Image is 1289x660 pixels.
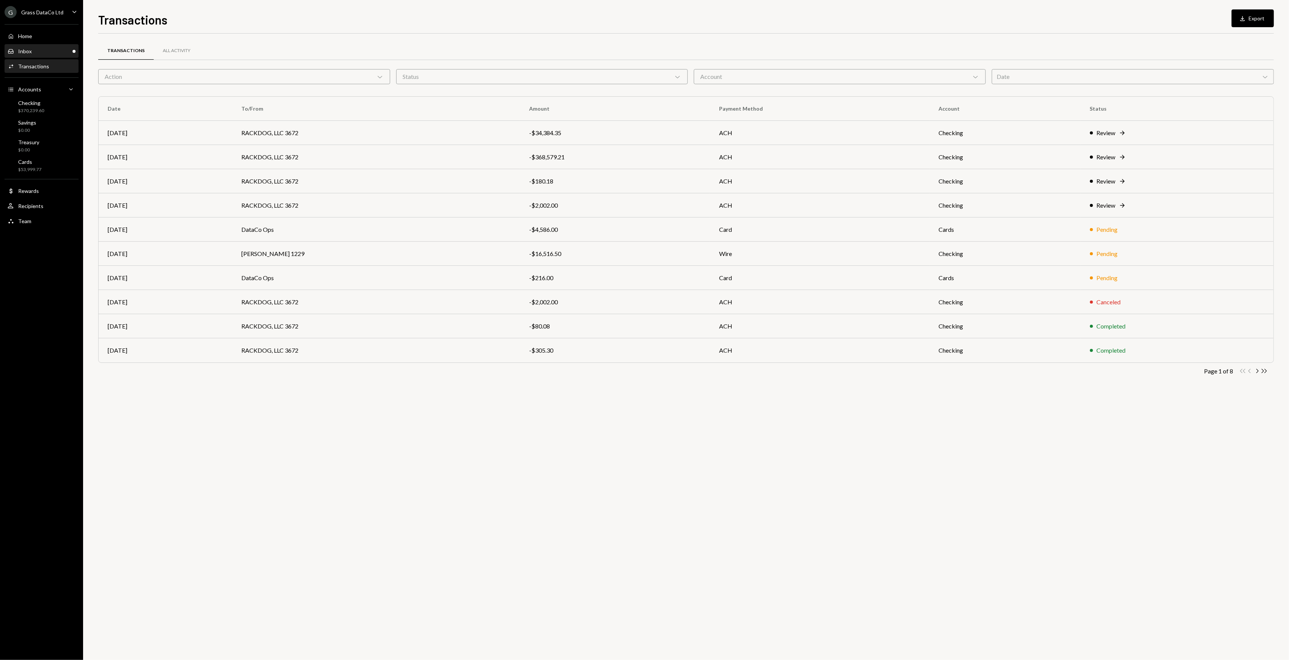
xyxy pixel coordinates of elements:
td: RACKDOG, LLC 3672 [232,193,520,217]
td: RACKDOG, LLC 3672 [232,145,520,169]
div: -$2,002.00 [529,298,701,307]
div: Pending [1097,273,1118,282]
th: Status [1081,97,1274,121]
div: $53,999.77 [18,167,42,173]
td: Checking [929,193,1081,217]
td: Checking [929,290,1081,314]
td: ACH [710,145,929,169]
div: Pending [1097,249,1118,258]
td: ACH [710,169,929,193]
div: Team [18,218,31,224]
div: [DATE] [108,225,223,234]
th: Date [99,97,232,121]
td: Checking [929,314,1081,338]
div: Savings [18,119,36,126]
div: [DATE] [108,249,223,258]
div: -$16,516.50 [529,249,701,258]
div: Home [18,33,32,39]
a: Team [5,214,79,228]
td: DataCo Ops [232,217,520,242]
div: Action [98,69,390,84]
td: Wire [710,242,929,266]
td: ACH [710,290,929,314]
a: Cards$53,999.77 [5,156,79,174]
a: All Activity [154,41,199,60]
div: Review [1097,128,1116,137]
div: Review [1097,153,1116,162]
td: RACKDOG, LLC 3672 [232,338,520,362]
a: Savings$0.00 [5,117,79,135]
div: All Activity [163,48,190,54]
td: ACH [710,121,929,145]
div: -$4,586.00 [529,225,701,234]
td: Checking [929,242,1081,266]
td: ACH [710,314,929,338]
div: -$305.30 [529,346,701,355]
td: RACKDOG, LLC 3672 [232,290,520,314]
div: -$34,384.35 [529,128,701,137]
div: [DATE] [108,298,223,307]
div: Inbox [18,48,32,54]
div: -$216.00 [529,273,701,282]
td: Card [710,266,929,290]
div: Treasury [18,139,39,145]
th: Payment Method [710,97,929,121]
td: DataCo Ops [232,266,520,290]
h1: Transactions [98,12,167,27]
div: -$180.18 [529,177,701,186]
a: Accounts [5,82,79,96]
a: Recipients [5,199,79,213]
div: Recipients [18,203,43,209]
th: Amount [520,97,710,121]
div: Status [396,69,688,84]
div: Accounts [18,86,41,93]
td: Checking [929,145,1081,169]
div: Transactions [107,48,145,54]
td: RACKDOG, LLC 3672 [232,121,520,145]
div: Cards [18,159,42,165]
div: $0.00 [18,147,39,153]
div: [DATE] [108,346,223,355]
a: Transactions [5,59,79,73]
td: ACH [710,193,929,217]
div: Transactions [18,63,49,69]
div: -$80.08 [529,322,701,331]
div: [DATE] [108,128,223,137]
div: $0.00 [18,127,36,134]
div: -$2,002.00 [529,201,701,210]
td: Checking [929,169,1081,193]
div: Review [1097,201,1116,210]
td: [PERSON_NAME] 1229 [232,242,520,266]
div: [DATE] [108,322,223,331]
td: RACKDOG, LLC 3672 [232,314,520,338]
div: Completed [1097,322,1126,331]
div: [DATE] [108,273,223,282]
div: [DATE] [108,177,223,186]
div: Date [992,69,1274,84]
td: Checking [929,121,1081,145]
button: Export [1232,9,1274,27]
div: Account [694,69,986,84]
a: Treasury$0.00 [5,137,79,155]
div: $370,239.60 [18,108,44,114]
a: Checking$370,239.60 [5,97,79,116]
a: Home [5,29,79,43]
td: Card [710,217,929,242]
div: Rewards [18,188,39,194]
a: Transactions [98,41,154,60]
div: Pending [1097,225,1118,234]
div: Review [1097,177,1116,186]
td: ACH [710,338,929,362]
td: Checking [929,338,1081,362]
th: To/From [232,97,520,121]
td: RACKDOG, LLC 3672 [232,169,520,193]
a: Inbox [5,44,79,58]
div: -$368,579.21 [529,153,701,162]
div: Page 1 of 8 [1204,367,1233,375]
div: Completed [1097,346,1126,355]
div: [DATE] [108,153,223,162]
a: Rewards [5,184,79,197]
div: [DATE] [108,201,223,210]
div: Checking [18,100,44,106]
td: Cards [929,217,1081,242]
